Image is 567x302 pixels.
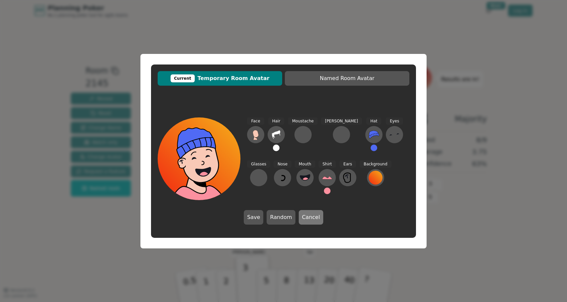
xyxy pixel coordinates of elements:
[274,160,291,168] span: Nose
[321,117,362,125] span: [PERSON_NAME]
[288,117,318,125] span: Moustache
[285,71,409,86] button: Named Room Avatar
[247,160,270,168] span: Glasses
[299,210,323,225] button: Cancel
[366,117,381,125] span: Hat
[360,160,391,168] span: Background
[161,74,279,82] span: Temporary Room Avatar
[386,117,403,125] span: Eyes
[295,160,315,168] span: Mouth
[267,210,295,225] button: Random
[319,160,336,168] span: Shirt
[244,210,263,225] button: Save
[288,74,406,82] span: Named Room Avatar
[339,160,356,168] span: Ears
[171,74,195,82] div: Current
[268,117,284,125] span: Hair
[158,71,282,86] button: CurrentTemporary Room Avatar
[247,117,264,125] span: Face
